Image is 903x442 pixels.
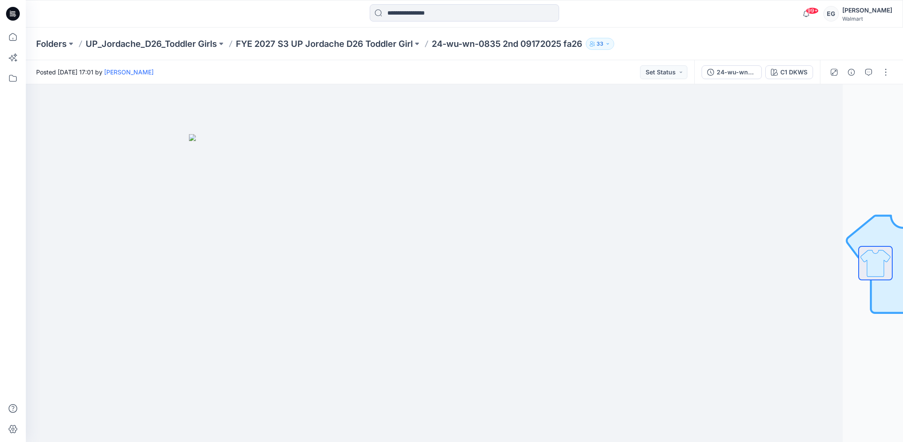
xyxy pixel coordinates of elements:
[236,38,413,50] a: FYE 2027 S3 UP Jordache D26 Toddler Girl
[717,68,756,77] div: 24-wu-wn-0835 2nd 09172025 fa26
[597,39,603,49] p: 33
[823,6,839,21] div: EG
[104,68,154,76] a: [PERSON_NAME]
[806,7,819,14] span: 99+
[86,38,217,50] a: UP_Jordache_D26_Toddler Girls
[432,38,582,50] p: 24-wu-wn-0835 2nd 09172025 fa26
[36,38,67,50] a: Folders
[189,134,619,442] img: eyJhbGciOiJIUzI1NiIsImtpZCI6IjAiLCJzbHQiOiJzZXMiLCJ0eXAiOiJKV1QifQ.eyJkYXRhIjp7InR5cGUiOiJzdG9yYW...
[842,15,892,22] div: Walmart
[702,65,762,79] button: 24-wu-wn-0835 2nd 09172025 fa26
[859,247,892,279] img: All colorways
[780,68,807,77] div: C1 DKWS
[844,65,858,79] button: Details
[765,65,813,79] button: C1 DKWS
[36,68,154,77] span: Posted [DATE] 17:01 by
[842,5,892,15] div: [PERSON_NAME]
[586,38,614,50] button: 33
